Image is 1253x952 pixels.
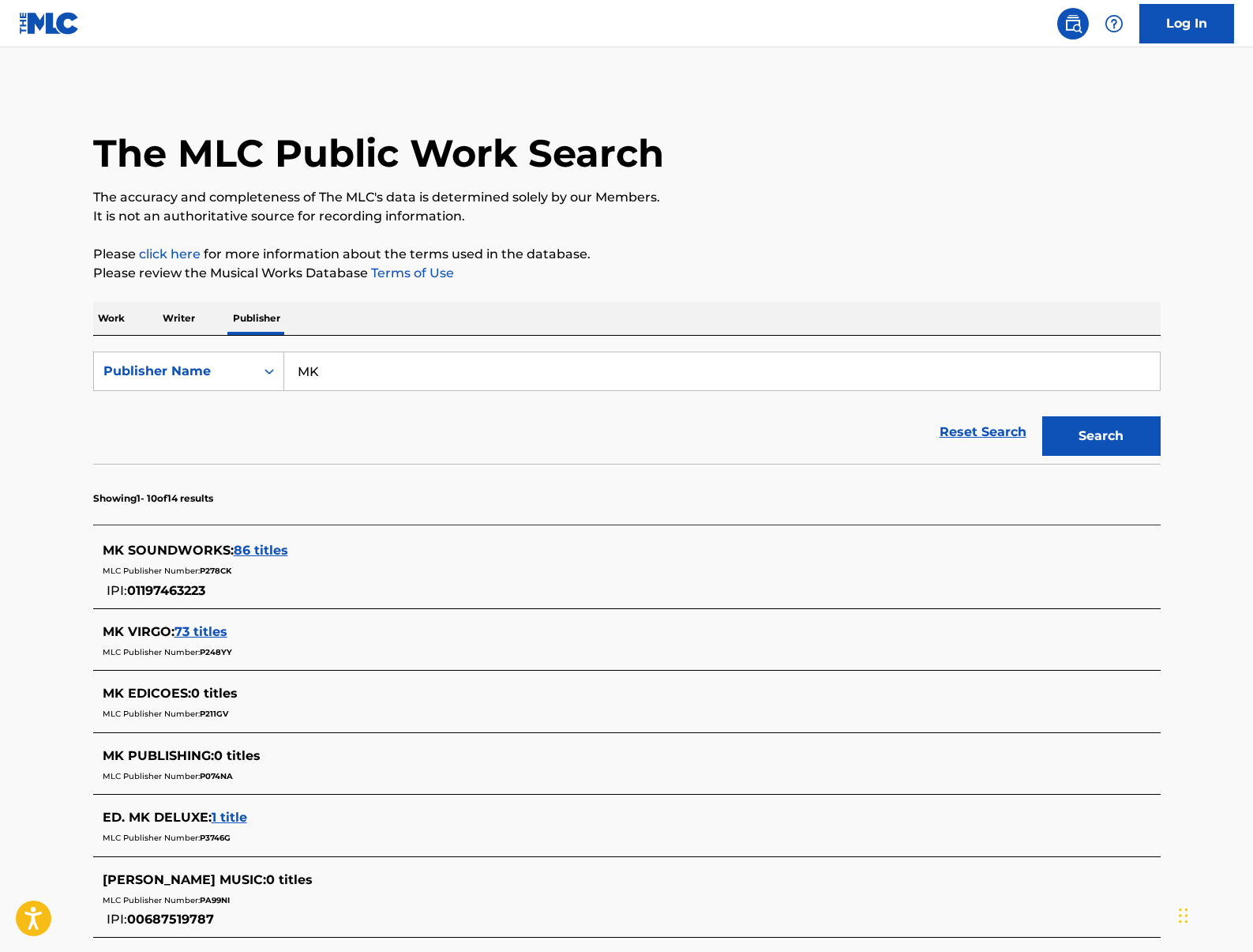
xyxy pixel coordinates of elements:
iframe: Chat Widget [1174,876,1253,952]
span: IPI: [107,912,127,927]
p: Work [93,302,129,335]
span: ED. MK DELUXE : [103,810,212,825]
p: Please review the Musical Works Database [93,264,1161,283]
img: help [1105,14,1124,33]
span: 00687519787 [127,912,214,927]
img: MLC Logo [19,12,80,35]
span: 73 titles [174,624,227,639]
span: PA99NI [200,895,230,905]
p: Showing 1 - 10 of 14 results [93,491,213,506]
span: 0 titles [191,686,238,701]
a: click here [139,246,201,262]
div: Drag [1179,892,1188,939]
span: MLC Publisher Number: [103,895,200,905]
span: MLC Publisher Number: [103,833,200,843]
span: P211GV [200,709,228,719]
span: MK EDICOES : [103,686,191,701]
span: P278CK [200,566,231,576]
span: MLC Publisher Number: [103,566,200,576]
form: Search Form [93,352,1161,464]
p: Publisher [228,302,285,335]
a: Log In [1139,4,1234,43]
span: P3746G [200,833,231,843]
span: MK SOUNDWORKS : [103,543,234,558]
span: [PERSON_NAME] MUSIC : [103,872,266,887]
span: MLC Publisher Number: [103,647,200,657]
a: Public Search [1057,8,1089,40]
p: The accuracy and completeness of The MLC's data is determined solely by our Members. [93,188,1161,207]
img: search [1064,14,1082,33]
span: IPI: [107,583,127,598]
span: MK VIRGO : [103,624,174,639]
span: 0 titles [266,872,313,887]
div: Publisher Name [103,362,246,381]
p: Please for more information about the terms used in the database. [93,245,1161,264]
span: P074NA [200,771,233,781]
p: Writer [158,302,200,335]
h1: The MLC Public Work Search [93,130,664,177]
span: MLC Publisher Number: [103,771,200,781]
span: 0 titles [214,748,261,763]
div: Help [1098,8,1130,40]
p: It is not an authoritative source for recording information. [93,207,1161,226]
span: 1 title [212,810,247,825]
a: Reset Search [932,415,1034,450]
span: MLC Publisher Number: [103,709,200,719]
button: Search [1042,416,1161,456]
span: P248YY [200,647,232,657]
span: 01197463223 [127,583,205,598]
span: MK PUBLISHING : [103,748,214,763]
a: Terms of Use [368,265,454,280]
span: 86 titles [234,543,288,558]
